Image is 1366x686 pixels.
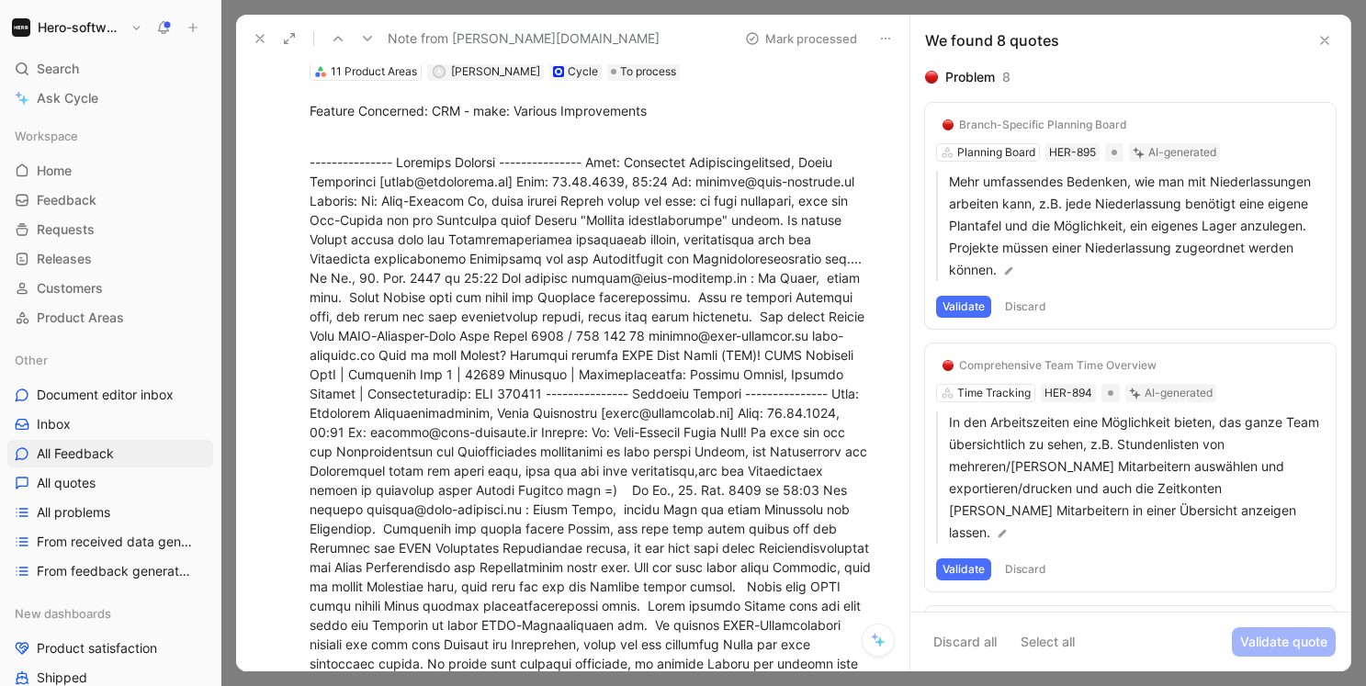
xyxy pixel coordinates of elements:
span: From feedback generated features [37,562,192,580]
span: Product satisfaction [37,639,157,658]
a: Requests [7,216,213,243]
a: Customers [7,275,213,302]
span: Search [37,58,79,80]
a: Home [7,157,213,185]
a: From feedback generated features [7,557,213,585]
span: Inbox [37,415,71,433]
span: Customers [37,279,103,298]
span: Ask Cycle [37,87,98,109]
button: 🔴Branch-Specific Planning Board [936,114,1134,136]
div: Other [7,346,213,374]
a: All Feedback [7,440,213,467]
span: [PERSON_NAME] [451,64,540,78]
button: Select all [1012,627,1083,657]
div: New dashboards [7,600,213,627]
a: Ask Cycle [7,84,213,112]
a: From received data generated features [7,528,213,556]
div: 11 Product Areas [331,62,417,81]
a: Product Areas [7,304,213,332]
button: Hero-softwareHero-software [7,15,147,40]
a: All quotes [7,469,213,497]
div: Search [7,55,213,83]
span: Home [37,162,72,180]
button: Discard all [925,627,1005,657]
div: OtherDocument editor inboxInboxAll FeedbackAll quotesAll problemsFrom received data generated fea... [7,346,213,585]
button: Validate [936,296,991,318]
div: To process [607,62,680,81]
button: 🔴Comprehensive Team Time Overview [936,354,1163,377]
img: Hero-software [12,18,30,37]
div: Branch-Specific Planning Board [959,118,1127,132]
span: From received data generated features [37,533,194,551]
div: Feature Concerned: CRM - make: Various Improvements [310,101,875,120]
span: Product Areas [37,309,124,327]
a: All problems [7,499,213,526]
span: Feedback [37,191,96,209]
div: Comprehensive Team Time Overview [959,358,1157,373]
span: All problems [37,503,110,522]
span: Other [15,351,48,369]
span: New dashboards [15,604,111,623]
span: Requests [37,220,95,239]
div: Cycle [568,62,598,81]
a: Product satisfaction [7,635,213,662]
span: To process [620,62,676,81]
img: pen.svg [996,527,1009,540]
img: 🔴 [943,119,954,130]
button: Discard [999,296,1053,318]
a: Releases [7,245,213,273]
div: A [434,66,444,76]
span: Releases [37,250,92,268]
button: Validate [936,558,991,580]
span: All Feedback [37,444,114,463]
span: Workspace [15,127,78,145]
p: In den Arbeitszeiten eine Möglichkeit bieten, das ganze Team übersichtlich zu sehen, z.B. Stunden... [949,411,1325,544]
div: 8 [1002,66,1010,88]
button: Validate quote [1232,627,1336,657]
div: Problem [945,66,995,88]
img: 🔴 [943,360,954,371]
button: Discard [999,558,1053,580]
p: Mehr umfassendes Bedenken, wie man mit Niederlassungen arbeiten kann, z.B. jede Niederlassung ben... [949,171,1325,281]
span: All quotes [37,474,96,492]
span: Note from [PERSON_NAME][DOMAIN_NAME] [388,28,660,50]
img: 🔴 [925,71,938,84]
a: Feedback [7,186,213,214]
h1: Hero-software [38,19,123,36]
div: Workspace [7,122,213,150]
div: We found 8 quotes [925,29,1059,51]
a: Document editor inbox [7,381,213,409]
button: Mark processed [737,26,865,51]
img: pen.svg [1002,264,1015,277]
a: Inbox [7,410,213,438]
span: Document editor inbox [37,386,174,404]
